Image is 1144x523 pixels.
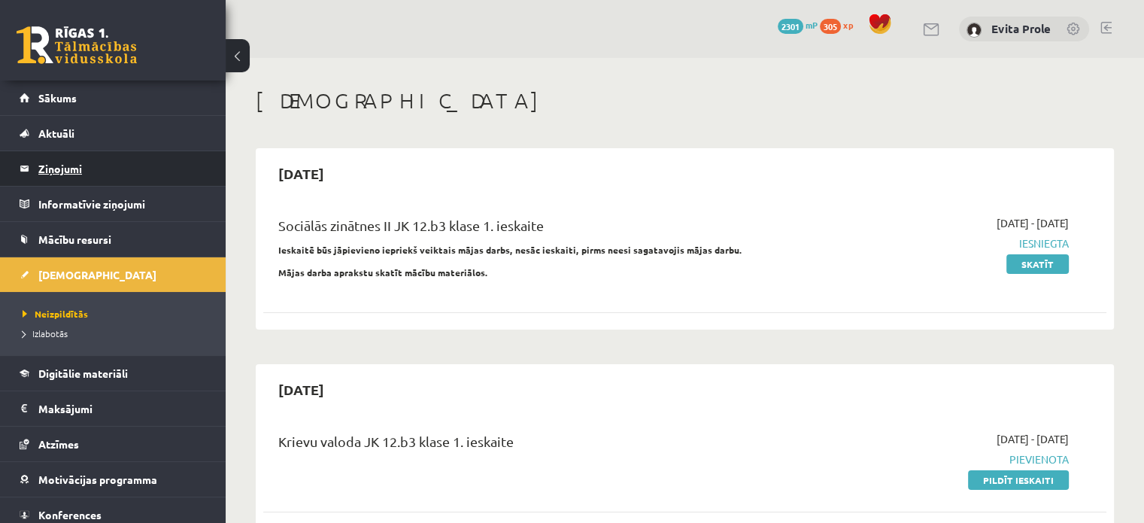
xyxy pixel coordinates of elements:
img: Evita Prole [966,23,982,38]
a: Sākums [20,81,207,115]
span: 305 [820,19,841,34]
div: Sociālās zinātnes II JK 12.b3 klase 1. ieskaite [278,215,798,243]
a: Neizpildītās [23,307,211,321]
span: [DATE] - [DATE] [997,215,1069,231]
a: Atzīmes [20,427,207,461]
a: Rīgas 1. Tālmācības vidusskola [17,26,137,64]
span: Digitālie materiāli [38,366,128,380]
span: Atzīmes [38,437,79,451]
span: Izlabotās [23,327,68,339]
span: [DEMOGRAPHIC_DATA] [38,268,156,281]
a: [DEMOGRAPHIC_DATA] [20,257,207,292]
span: 2301 [778,19,803,34]
a: Aktuāli [20,116,207,151]
a: Mācību resursi [20,222,207,257]
span: Aktuāli [38,126,74,140]
a: 305 xp [820,19,860,31]
strong: Mājas darba aprakstu skatīt mācību materiālos. [278,266,488,278]
span: Motivācijas programma [38,473,157,486]
a: Informatīvie ziņojumi [20,187,207,221]
a: 2301 mP [778,19,818,31]
h2: [DATE] [263,372,339,407]
span: xp [843,19,853,31]
h1: [DEMOGRAPHIC_DATA] [256,88,1114,114]
span: Iesniegta [821,236,1069,251]
span: Sākums [38,91,77,105]
legend: Informatīvie ziņojumi [38,187,207,221]
h2: [DATE] [263,156,339,191]
span: Mācību resursi [38,233,111,246]
a: Ziņojumi [20,151,207,186]
legend: Maksājumi [38,391,207,426]
legend: Ziņojumi [38,151,207,186]
span: Pievienota [821,452,1069,467]
a: Digitālie materiāli [20,356,207,391]
a: Motivācijas programma [20,462,207,497]
a: Evita Prole [991,21,1051,36]
a: Izlabotās [23,327,211,340]
span: Konferences [38,508,102,521]
strong: Ieskaitē būs jāpievieno iepriekš veiktais mājas darbs, nesāc ieskaiti, pirms neesi sagatavojis mā... [278,244,742,256]
a: Maksājumi [20,391,207,426]
div: Krievu valoda JK 12.b3 klase 1. ieskaite [278,431,798,459]
a: Skatīt [1006,254,1069,274]
span: Neizpildītās [23,308,88,320]
a: Pildīt ieskaiti [968,470,1069,490]
span: mP [806,19,818,31]
span: [DATE] - [DATE] [997,431,1069,447]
